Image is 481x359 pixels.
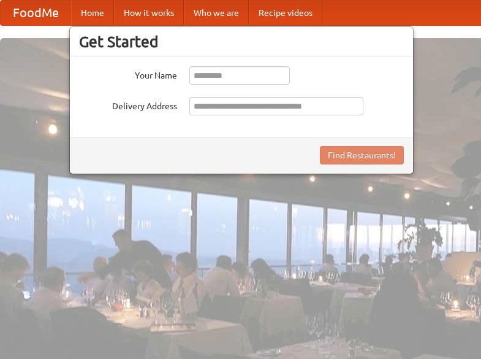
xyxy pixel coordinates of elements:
[71,1,114,25] a: Home
[1,1,71,25] a: FoodMe
[114,1,184,25] a: How it works
[184,1,249,25] a: Who we are
[79,33,404,51] h3: Get Started
[79,97,177,112] label: Delivery Address
[79,66,177,82] label: Your Name
[249,1,322,25] a: Recipe videos
[320,146,404,164] button: Find Restaurants!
